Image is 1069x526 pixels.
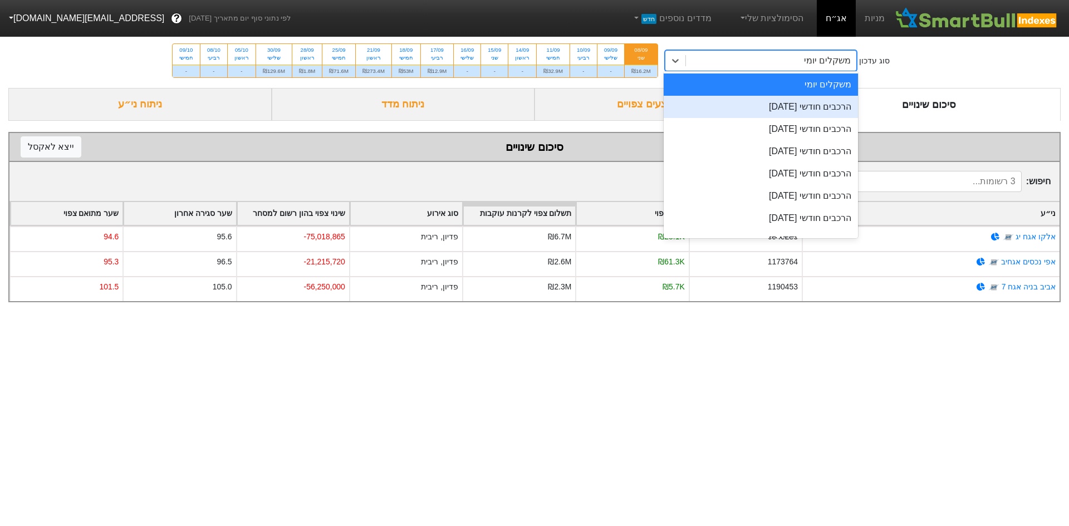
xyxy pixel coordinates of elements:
div: שלישי [263,54,285,62]
div: -56,250,000 [304,281,345,293]
div: 10/09 [577,46,590,54]
div: Toggle SortBy [463,202,575,225]
div: 17/09 [428,46,447,54]
div: 21/09 [362,46,385,54]
a: מדדים נוספיםחדש [627,7,716,30]
div: ₪16.2M [625,65,658,77]
a: אפי נכסים אגחיב [1001,257,1056,266]
div: 96.5 [217,256,232,268]
div: ₪12.9M [421,65,454,77]
div: ₪61.3K [658,256,684,268]
div: סיכום שינויים [798,88,1061,121]
a: אלקו אגח יג [1016,232,1056,241]
div: - [508,65,536,77]
div: הרכבים חודשי [DATE] [664,140,859,163]
div: -75,018,865 [304,231,345,243]
div: 09/10 [179,46,193,54]
div: רביעי [577,54,590,62]
div: 30/09 [263,46,285,54]
div: ₪1.8M [292,65,322,77]
div: 14/09 [515,46,529,54]
div: ראשון [234,54,249,62]
div: - [454,65,480,77]
div: ביקושים והיצעים צפויים [534,88,798,121]
div: 6940233 [768,231,798,243]
div: הרכבים חודשי [DATE] [664,185,859,207]
div: ₪32.9M [537,65,570,77]
div: פדיון, ריבית [421,231,458,243]
div: 25/09 [329,46,349,54]
div: שני [488,54,501,62]
div: ₪2.6M [548,256,571,268]
div: 1190453 [768,281,798,293]
img: tase link [988,257,999,268]
div: ניתוח מדד [272,88,535,121]
span: חיפוש : [808,171,1051,192]
a: הסימולציות שלי [734,7,808,30]
div: Toggle SortBy [124,202,236,225]
div: 05/10 [234,46,249,54]
div: - [570,65,597,77]
div: ₪2.3M [548,281,571,293]
div: חמישי [399,54,414,62]
div: 95.6 [217,231,232,243]
div: Toggle SortBy [803,202,1060,225]
div: משקלים יומי [664,73,859,96]
div: פדיון, ריבית [421,256,458,268]
div: Toggle SortBy [237,202,349,225]
div: 28/09 [299,46,315,54]
div: חמישי [179,54,193,62]
img: tase link [1003,232,1014,243]
div: - [228,65,256,77]
div: הרכבים חודשי [DATE] [664,163,859,185]
div: הרכבים חודשי [DATE] [664,229,859,252]
div: 08/10 [207,46,220,54]
div: ₪6.7M [548,231,571,243]
div: סוג עדכון [859,55,890,67]
div: 1173764 [768,256,798,268]
div: 09/09 [604,46,617,54]
div: Toggle SortBy [576,202,688,225]
div: הרכבים חודשי [DATE] [664,207,859,229]
div: ₪53M [392,65,420,77]
span: ? [174,11,180,26]
span: חדש [641,14,656,24]
div: - [200,65,227,77]
div: שני [631,54,651,62]
div: ₪129.6M [256,65,292,77]
div: ראשון [299,54,315,62]
img: tase link [988,282,999,293]
div: חמישי [329,54,349,62]
button: ייצא לאקסל [21,136,81,158]
div: סיכום שינויים [21,139,1048,155]
div: 18/09 [399,46,414,54]
div: ₪273.4M [356,65,391,77]
div: משקלים יומי [804,54,851,67]
span: לפי נתוני סוף יום מתאריך [DATE] [189,13,291,24]
div: 94.6 [104,231,119,243]
div: ₪5.7K [663,281,685,293]
div: - [173,65,200,77]
div: 95.3 [104,256,119,268]
div: 08/09 [631,46,651,54]
img: SmartBull [894,7,1060,30]
div: Toggle SortBy [11,202,122,225]
div: שלישי [604,54,617,62]
div: ראשון [515,54,529,62]
div: ₪71.6M [322,65,355,77]
div: - [597,65,624,77]
div: ראשון [362,54,385,62]
div: פדיון, ריבית [421,281,458,293]
div: 101.5 [99,281,119,293]
input: 3 רשומות... [808,171,1022,192]
div: חמישי [543,54,563,62]
div: 105.0 [213,281,232,293]
div: רביעי [428,54,447,62]
div: - [481,65,508,77]
div: -21,215,720 [304,256,345,268]
div: 15/09 [488,46,501,54]
div: ניתוח ני״ע [8,88,272,121]
div: Toggle SortBy [350,202,462,225]
div: הרכבים חודשי [DATE] [664,96,859,118]
div: שלישי [460,54,474,62]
